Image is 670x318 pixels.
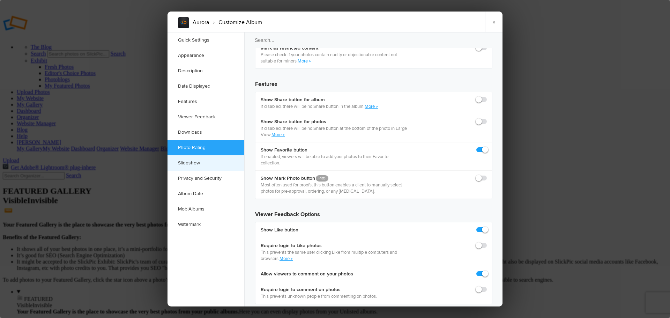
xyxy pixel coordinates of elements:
[261,227,298,234] b: Show Like button
[167,140,244,155] a: Photo Rating
[365,104,378,109] a: More »
[298,58,311,64] a: More »
[261,249,408,262] p: This prevents the same user clicking Like from multiple computers and browsers.
[261,52,408,64] p: Please check if your photos contain nudity or objectionable content not suitable for minors.
[167,201,244,217] a: MobiAlbums
[261,293,377,299] p: This prevents unknown people from commenting on photos.
[261,286,377,293] b: Require login to comment on photos
[261,96,378,103] b: Show Share button for album
[167,79,244,94] a: Data Displayed
[261,182,408,194] p: Most often used for proofs, this button enables a client to manually select photos for pre-approv...
[261,147,408,154] b: Show Favorite button
[209,16,262,28] li: Customize Album
[244,32,504,48] input: Search...
[485,12,502,32] a: ×
[167,109,244,125] a: Viewer Feedback
[167,63,244,79] a: Description
[261,154,408,166] p: If enabled, viewers will be able to add your photos to their Favorite collection.
[261,103,378,110] p: If disabled, there will be no Share button in the album.
[280,256,293,261] a: More »
[167,125,244,140] a: Downloads
[167,48,244,63] a: Appearance
[167,94,244,109] a: Features
[316,175,328,182] a: PRO
[261,125,408,138] p: If disabled, there will be no Share button at the bottom of the photo in Large View.
[167,186,244,201] a: Album Date
[193,16,209,28] li: Aurora
[255,74,492,88] h3: Features
[271,132,285,138] a: More »
[178,17,189,28] img: album_sample.webp
[261,118,408,125] b: Show Share button for photos
[167,171,244,186] a: Privacy and Security
[261,242,408,249] b: Require login to Like photos
[261,271,353,278] b: Allow viewers to comment on your photos
[261,45,408,52] b: Mark as restricted content
[261,175,408,182] b: Show Mark Photo button
[167,155,244,171] a: Slideshow
[167,217,244,232] a: Watermark
[167,32,244,48] a: Quick Settings
[255,205,492,219] h3: Viewer Feedback Options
